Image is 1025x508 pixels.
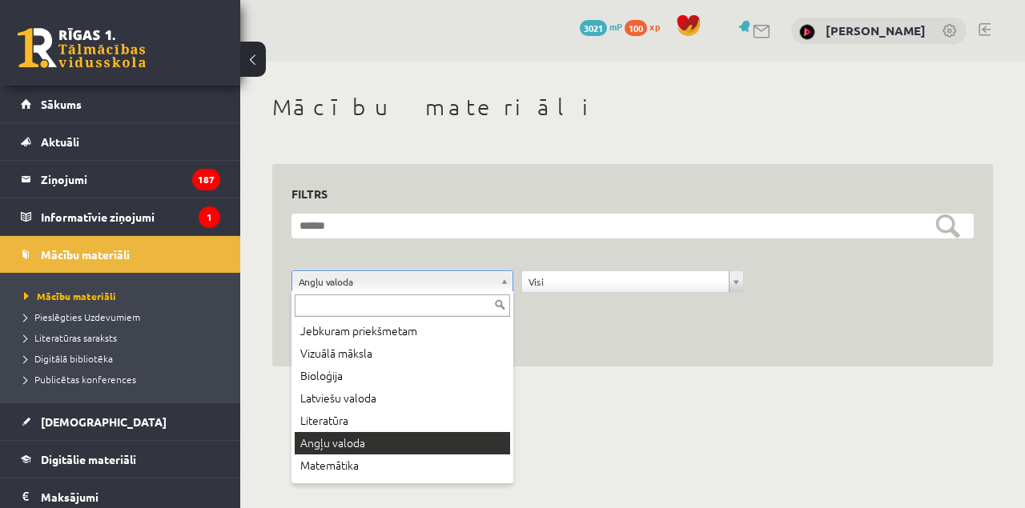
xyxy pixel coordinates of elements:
[295,342,510,365] div: Vizuālā māksla
[295,320,510,342] div: Jebkuram priekšmetam
[295,454,510,477] div: Matemātika
[295,387,510,410] div: Latviešu valoda
[295,477,510,499] div: Latvijas un pasaules vēsture
[295,365,510,387] div: Bioloģija
[295,410,510,432] div: Literatūra
[295,432,510,454] div: Angļu valoda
